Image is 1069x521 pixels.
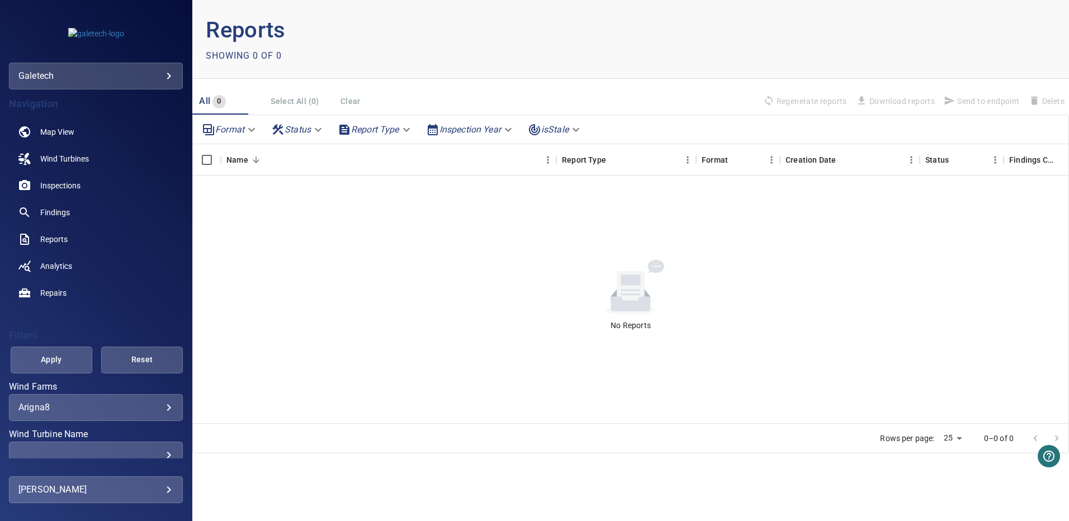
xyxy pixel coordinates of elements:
button: Menu [763,151,780,168]
span: Findings [40,207,70,218]
em: Report Type [351,124,399,135]
a: windturbines noActive [9,145,183,172]
a: findings noActive [9,199,183,226]
p: Reports [206,13,631,47]
span: Apply [25,353,78,367]
em: isStale [541,124,569,135]
div: Creation Date [786,144,836,176]
p: 0–0 of 0 [984,433,1014,444]
div: [PERSON_NAME] [18,481,173,499]
a: reports noActive [9,226,183,253]
div: Format [696,144,780,176]
div: Format [197,120,262,139]
button: Sort [949,152,964,168]
span: 0 [212,95,225,108]
a: repairs noActive [9,280,183,306]
div: Report Type [333,120,417,139]
div: Inspection Year [422,120,519,139]
button: Menu [987,151,1004,168]
div: Name [221,144,556,176]
span: Wind Turbines [40,153,89,164]
div: Creation Date [780,144,920,176]
span: Reports [40,234,68,245]
span: All [199,96,210,106]
div: Status [920,144,1004,176]
button: Sort [606,152,622,168]
span: Analytics [40,260,72,272]
a: map noActive [9,119,183,145]
span: Reset [115,353,169,367]
button: Menu [679,151,696,168]
div: Findings Count [1009,144,1055,176]
div: Status [925,144,949,176]
em: Inspection Year [439,124,501,135]
em: Status [285,124,311,135]
button: Sort [728,152,744,168]
label: Wind Turbine Name [9,430,183,439]
a: analytics noActive [9,253,183,280]
div: galetech [18,67,173,85]
a: inspections noActive [9,172,183,199]
div: Arigna8 [18,402,173,413]
div: Format [702,144,728,176]
button: Sort [836,152,852,168]
div: Report Type [562,144,606,176]
button: Apply [11,347,92,373]
h4: Navigation [9,98,183,110]
div: No Reports [611,320,651,331]
div: Name [226,144,248,176]
span: Repairs [40,287,67,299]
label: Wind Farms [9,382,183,391]
div: Wind Farms [9,394,183,421]
div: galetech [9,63,183,89]
span: Inspections [40,180,81,191]
p: Rows per page: [880,433,934,444]
p: Showing 0 of 0 [206,49,282,63]
h4: Filters [9,330,183,341]
div: Wind Turbine Name [9,442,183,468]
button: Sort [248,152,264,168]
button: Menu [540,151,556,168]
button: Menu [903,151,920,168]
nav: pagination navigation [1025,429,1067,447]
div: isStale [523,120,586,139]
span: Map View [40,126,74,138]
div: 25 [939,430,966,446]
img: galetech-logo [68,28,124,39]
div: Status [267,120,329,139]
em: Format [215,124,244,135]
div: Report Type [556,144,696,176]
button: Reset [101,347,183,373]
